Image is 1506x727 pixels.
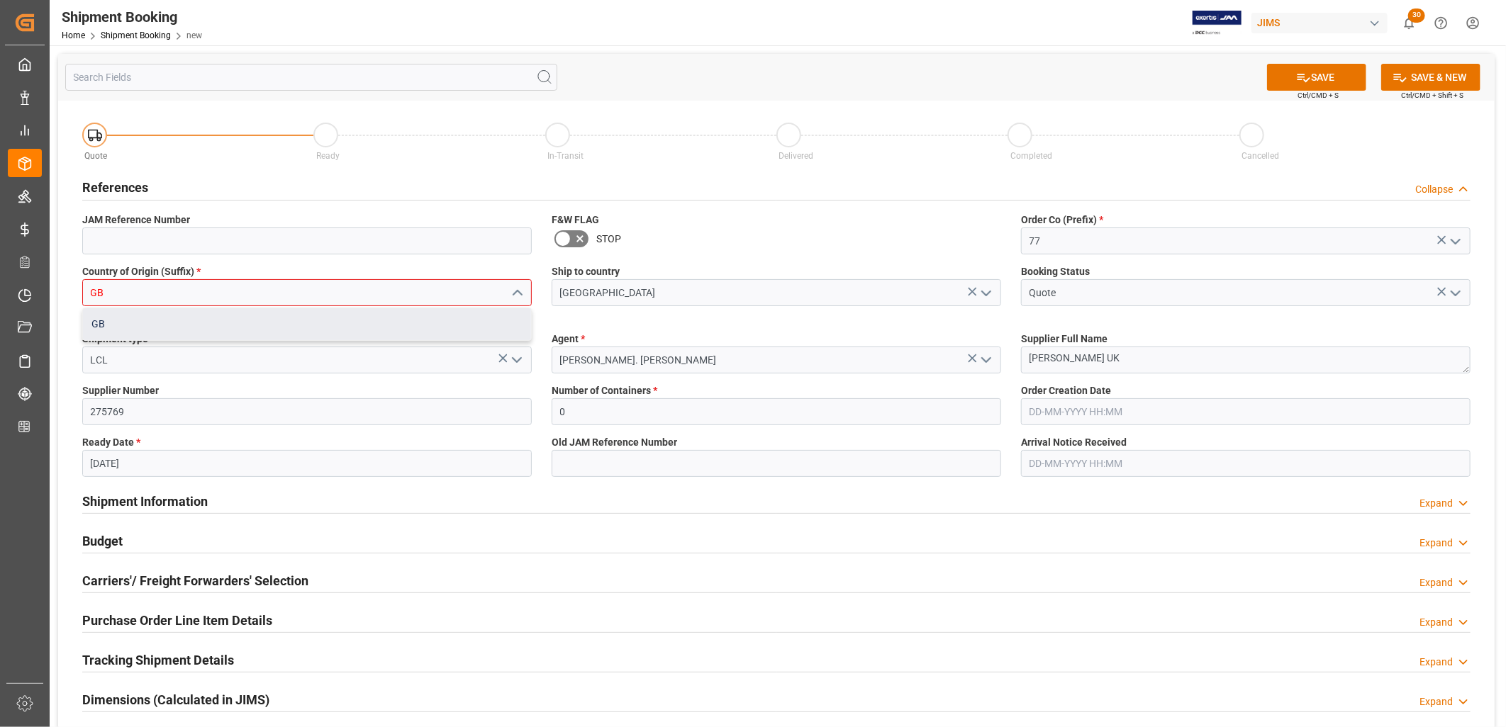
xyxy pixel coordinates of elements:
span: Ready [316,151,340,161]
h2: Budget [82,531,123,551]
div: GB [83,308,531,340]
span: Ctrl/CMD + Shift + S [1401,90,1463,101]
a: Shipment Booking [101,30,171,40]
span: Order Co (Prefix) [1021,213,1103,227]
h2: Shipment Information [82,492,208,511]
h2: Carriers'/ Freight Forwarders' Selection [82,571,308,590]
button: JIMS [1251,9,1393,36]
span: STOP [596,232,621,247]
span: Completed [1010,151,1052,161]
div: Expand [1419,694,1453,709]
span: Old JAM Reference Number [552,435,677,450]
textarea: [PERSON_NAME] UK [1021,346,1471,373]
h2: References [82,178,148,197]
button: SAVE & NEW [1381,64,1480,91]
span: Ship to country [552,264,620,279]
button: open menu [1444,282,1466,304]
span: Cancelled [1242,151,1279,161]
a: Home [62,30,85,40]
div: Expand [1419,536,1453,551]
h2: Tracking Shipment Details [82,650,234,670]
span: Ctrl/CMD + S [1298,90,1339,101]
div: Expand [1419,575,1453,590]
span: F&W FLAG [552,213,599,227]
button: show 30 new notifications [1393,7,1425,39]
span: Supplier Number [82,383,159,398]
div: Expand [1419,496,1453,511]
div: Shipment Booking [62,6,202,28]
input: DD-MM-YYYY HH:MM [1021,398,1471,425]
input: DD-MM-YYYY HH:MM [1021,450,1471,477]
span: Arrival Notice Received [1021,435,1127,450]
h2: Dimensions (Calculated in JIMS) [82,690,269,709]
span: 30 [1408,9,1425,23]
button: SAVE [1267,64,1366,91]
span: Booking Status [1021,264,1090,279]
input: Type to search/select [82,279,532,306]
img: Exertis%20JAM%20-%20Email%20Logo.jpg_1722504956.jpg [1193,11,1242,35]
span: Agent [552,332,585,346]
button: close menu [506,282,527,304]
span: Ready Date [82,435,140,450]
span: Number of Containers [552,383,657,398]
span: Quote [85,151,108,161]
button: open menu [975,282,996,304]
h2: Purchase Order Line Item Details [82,611,272,630]
span: Order Creation Date [1021,383,1111,398]
div: Expand [1419,655,1453,670]
input: DD-MM-YYYY [82,450,532,477]
div: Expand [1419,615,1453,630]
div: Collapse [1415,182,1453,197]
span: In-Transit [547,151,584,161]
button: open menu [506,349,527,371]
span: Country of Origin (Suffix) [82,264,201,279]
span: Delivered [779,151,813,161]
button: Help Center [1425,7,1457,39]
span: Supplier Full Name [1021,332,1108,346]
input: Search Fields [65,64,557,91]
div: JIMS [1251,13,1388,33]
span: JAM Reference Number [82,213,190,227]
button: open menu [1444,230,1466,252]
button: open menu [975,349,996,371]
